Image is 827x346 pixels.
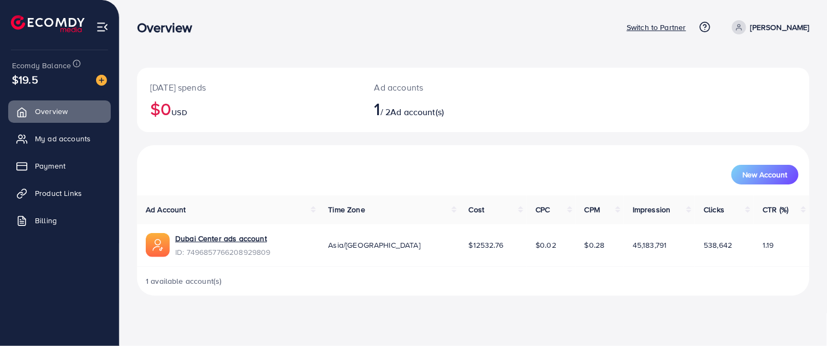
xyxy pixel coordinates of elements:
span: Asia/[GEOGRAPHIC_DATA] [328,240,420,250]
span: 1 available account(s) [146,276,222,287]
img: menu [96,21,109,33]
span: Payment [35,160,66,171]
iframe: Chat [781,297,819,338]
span: $0.02 [536,240,556,250]
span: $0.28 [585,240,605,250]
span: CPM [585,204,600,215]
a: My ad accounts [8,128,111,150]
button: New Account [731,165,799,184]
img: ic-ads-acc.e4c84228.svg [146,233,170,257]
img: logo [11,15,85,32]
a: Product Links [8,182,111,204]
a: Billing [8,210,111,231]
span: Billing [35,215,57,226]
span: Product Links [35,188,82,199]
span: Cost [469,204,485,215]
span: New Account [742,171,788,178]
span: 538,642 [704,240,732,250]
span: 1 [374,96,380,121]
span: Time Zone [328,204,365,215]
span: 45,183,791 [633,240,667,250]
a: Dubai Center ads account [175,233,267,244]
span: Ad Account [146,204,186,215]
span: Clicks [704,204,724,215]
span: ID: 7496857766208929809 [175,247,271,258]
a: Overview [8,100,111,122]
p: [PERSON_NAME] [751,21,810,34]
span: CTR (%) [763,204,788,215]
span: 1.19 [763,240,774,250]
p: Ad accounts [374,81,516,94]
img: image [96,75,107,86]
span: Impression [633,204,671,215]
span: Overview [35,106,68,117]
span: Ad account(s) [390,106,444,118]
h2: / 2 [374,98,516,119]
span: USD [171,107,187,118]
p: [DATE] spends [150,81,348,94]
h2: $0 [150,98,348,119]
span: $19.5 [12,71,38,87]
a: Payment [8,155,111,177]
span: $12532.76 [469,240,503,250]
span: Ecomdy Balance [12,60,71,71]
h3: Overview [137,20,201,35]
span: CPC [536,204,550,215]
span: My ad accounts [35,133,91,144]
p: Switch to Partner [627,21,686,34]
a: [PERSON_NAME] [728,20,810,34]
